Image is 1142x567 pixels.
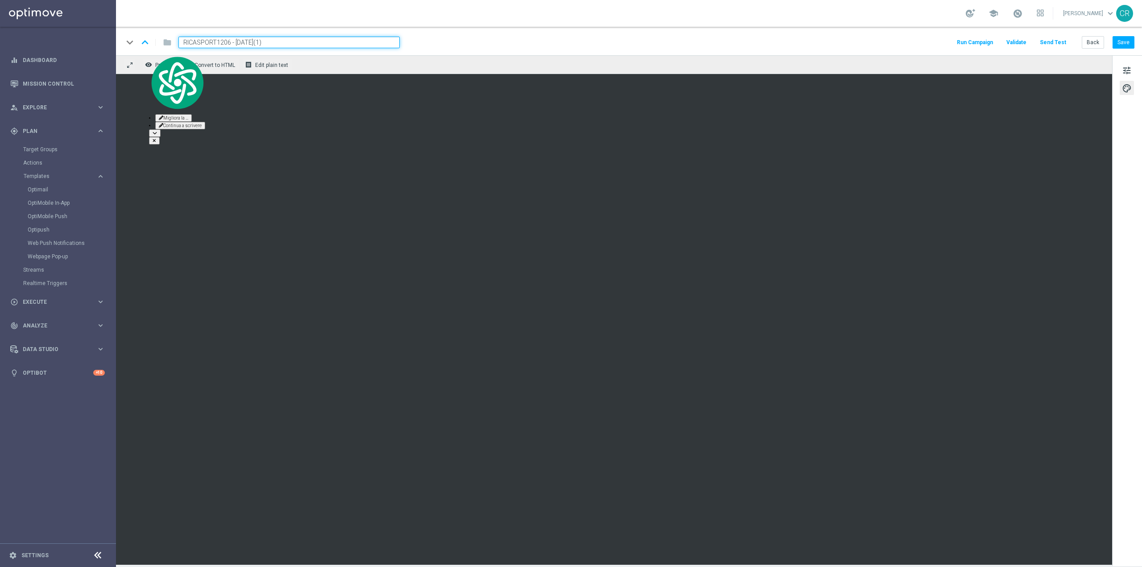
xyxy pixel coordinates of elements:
div: Analyze [10,322,96,330]
div: Templates [23,170,115,263]
i: receipt [245,61,252,68]
a: Dashboard [23,48,105,72]
div: Webpage Pop-up [28,250,115,263]
span: Explore [23,105,96,110]
a: Settings [21,553,49,558]
span: tune [1122,65,1132,76]
i: keyboard_arrow_right [96,172,105,181]
a: Streams [23,266,93,273]
div: OptiMobile Push [28,210,115,223]
button: Back [1082,36,1104,49]
a: Optibot [23,361,93,385]
a: Realtime Triggers [23,280,93,287]
span: Templates [24,174,87,179]
div: Templates [24,174,96,179]
i: play_circle_outline [10,298,18,306]
i: keyboard_arrow_right [96,345,105,353]
a: Webpage Pop-up [28,253,93,260]
button: lightbulb Optibot +10 [10,369,105,377]
span: Data Studio [23,347,96,352]
button: Validate [1005,37,1028,49]
i: track_changes [10,322,18,330]
a: Web Push Notifications [28,240,93,247]
div: +10 [93,370,105,376]
span: Analyze [23,323,96,328]
button: Migliora la ... [155,114,192,122]
div: CR [1116,5,1133,22]
div: Realtime Triggers [23,277,115,290]
button: person_search Explore keyboard_arrow_right [10,104,105,111]
button: receipt Edit plain text [243,59,292,70]
div: Optibot [10,361,105,385]
button: code Convert to HTML [182,59,239,70]
i: keyboard_arrow_right [96,127,105,135]
button: gps_fixed Plan keyboard_arrow_right [10,128,105,135]
span: Plan [23,128,96,134]
button: Data Studio keyboard_arrow_right [10,346,105,353]
div: Mission Control [10,72,105,95]
i: lightbulb [10,369,18,377]
i: gps_fixed [10,127,18,135]
span: palette [1122,83,1132,94]
a: Actions [23,159,93,166]
i: settings [9,551,17,559]
i: person_search [10,103,18,112]
i: remove_red_eye [145,61,152,68]
button: Continua a scrivere [155,122,205,129]
span: Validate [1006,39,1026,46]
button: track_changes Analyze keyboard_arrow_right [10,322,105,329]
i: keyboard_arrow_right [96,321,105,330]
a: Optipush [28,226,93,233]
button: Run Campaign [956,37,994,49]
span: school [989,8,998,18]
div: Dashboard [10,48,105,72]
span: keyboard_arrow_down [1105,8,1115,18]
span: Continua a scrivere [163,123,202,128]
button: remove_red_eye Preview [143,59,178,70]
i: keyboard_arrow_right [96,103,105,112]
span: Convert to HTML [194,62,235,68]
a: Optimail [28,186,93,193]
div: Execute [10,298,96,306]
a: Mission Control [23,72,105,95]
div: Optipush [28,223,115,236]
button: tune [1120,63,1134,77]
i: keyboard_arrow_up [138,36,152,49]
div: Target Groups [23,143,115,156]
button: play_circle_outline Execute keyboard_arrow_right [10,298,105,306]
div: Actions [23,156,115,170]
div: Streams [23,263,115,277]
button: palette [1120,81,1134,95]
div: Web Push Notifications [28,236,115,250]
button: Mission Control [10,80,105,87]
div: Data Studio [10,345,96,353]
div: Explore [10,103,96,112]
a: [PERSON_NAME]keyboard_arrow_down [1062,7,1116,20]
div: OptiMobile In-App [28,196,115,210]
div: Optimail [28,183,115,196]
span: Edit plain text [255,62,288,68]
span: Migliora la ... [163,116,188,120]
a: OptiMobile Push [28,213,93,220]
a: OptiMobile In-App [28,199,93,207]
i: equalizer [10,56,18,64]
div: Plan [10,127,96,135]
i: keyboard_arrow_right [96,298,105,306]
img: logo.svg [149,55,205,110]
span: Execute [23,299,96,305]
button: Send Test [1039,37,1068,49]
button: equalizer Dashboard [10,57,105,64]
button: Save [1113,36,1134,49]
button: Templates keyboard_arrow_right [23,173,105,180]
a: Target Groups [23,146,93,153]
input: Enter a unique template name [178,37,400,48]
